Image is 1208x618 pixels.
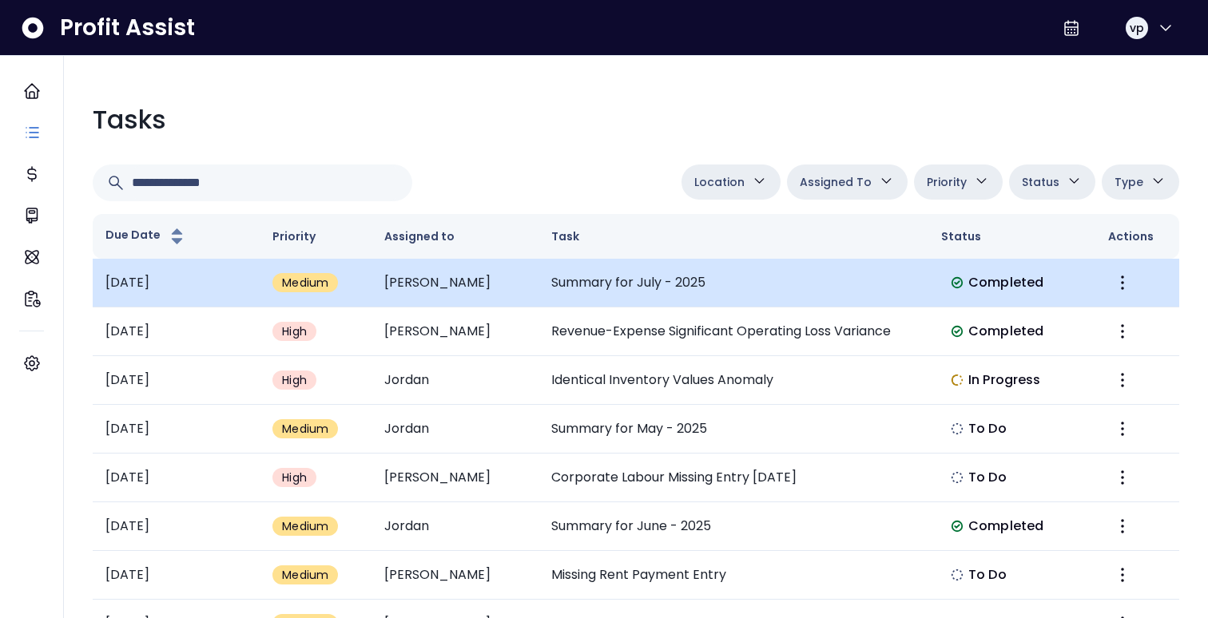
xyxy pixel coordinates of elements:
[282,567,328,583] span: Medium
[538,454,928,502] td: Corporate Labour Missing Entry [DATE]
[538,551,928,600] td: Missing Rent Payment Entry
[372,502,538,551] td: Jordan
[1130,20,1144,36] span: vp
[282,372,307,388] span: High
[538,259,928,307] td: Summary for July - 2025
[260,214,371,259] th: Priority
[968,273,1043,292] span: Completed
[93,259,260,307] td: [DATE]
[1115,172,1143,192] span: Type
[1022,172,1059,192] span: Status
[60,14,195,42] span: Profit Assist
[372,454,538,502] td: [PERSON_NAME]
[372,356,538,405] td: Jordan
[538,502,928,551] td: Summary for June - 2025
[1108,561,1137,589] button: More
[93,454,260,502] td: [DATE]
[1108,268,1137,297] button: More
[538,356,928,405] td: Identical Inventory Values Anomaly
[538,307,928,356] td: Revenue-Expense Significant Operating Loss Variance
[694,172,745,192] span: Location
[1095,214,1179,259] th: Actions
[951,325,964,338] img: completed
[1108,366,1137,394] button: More
[372,551,538,600] td: [PERSON_NAME]
[968,468,1007,487] span: To Do
[928,214,1095,259] th: Status
[372,259,538,307] td: [PERSON_NAME]
[105,227,187,246] button: Due Date
[951,374,964,386] img: in-progress
[282,323,307,339] span: High
[951,520,964,533] img: completed
[282,275,328,291] span: Medium
[93,356,260,405] td: [DATE]
[1108,463,1137,492] button: More
[538,214,928,259] th: Task
[1108,317,1137,346] button: More
[93,307,260,356] td: [DATE]
[968,517,1043,536] span: Completed
[951,568,964,581] img: todo
[282,421,328,437] span: Medium
[968,565,1007,584] span: To Do
[538,405,928,454] td: Summary for May - 2025
[1108,414,1137,443] button: More
[968,322,1043,341] span: Completed
[372,405,538,454] td: Jordan
[93,405,260,454] td: [DATE]
[951,471,964,484] img: todo
[93,551,260,600] td: [DATE]
[93,502,260,551] td: [DATE]
[372,214,538,259] th: Assigned to
[951,276,964,289] img: completed
[106,173,125,192] svg: Search icon
[951,422,964,435] img: todo
[800,172,872,192] span: Assigned To
[1108,512,1137,541] button: More
[282,469,307,485] span: High
[968,370,1040,390] span: In Progress
[282,518,328,534] span: Medium
[93,101,166,139] p: Tasks
[372,307,538,356] td: [PERSON_NAME]
[927,172,967,192] span: Priority
[968,419,1007,438] span: To Do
